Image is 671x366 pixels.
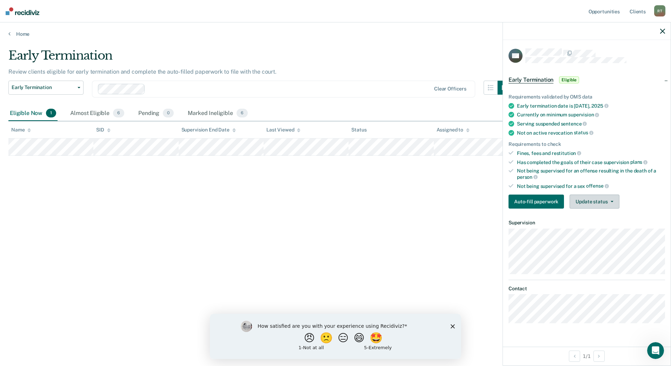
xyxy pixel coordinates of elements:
[351,127,366,133] div: Status
[96,127,111,133] div: SID
[654,5,665,16] div: R T
[210,314,461,359] iframe: Survey by Kim from Recidiviz
[8,48,512,68] div: Early Termination
[593,351,605,362] button: Next Opportunity
[8,106,58,121] div: Eligible Now
[509,94,665,100] div: Requirements validated by OMS data
[509,195,567,209] a: Navigate to form link
[517,183,665,189] div: Not being supervised for a sex
[517,111,665,118] div: Currently on minimum
[517,121,665,127] div: Serving suspended
[561,121,587,127] span: sentence
[517,130,665,136] div: Not on active revocation
[509,286,665,292] dt: Contact
[434,86,466,92] div: Clear officers
[568,112,599,117] span: supervision
[503,347,671,365] div: 1 / 1
[163,109,174,118] span: 0
[266,127,300,133] div: Last Viewed
[509,141,665,147] div: Requirements to check
[574,130,593,135] span: status
[11,127,31,133] div: Name
[113,109,124,118] span: 6
[570,195,619,209] button: Update status
[181,127,236,133] div: Supervision End Date
[503,69,671,91] div: Early TerminationEligible
[591,103,608,109] span: 2025
[552,150,581,156] span: restitution
[569,351,580,362] button: Previous Opportunity
[6,7,39,15] img: Recidiviz
[509,195,564,209] button: Auto-fill paperwork
[559,76,579,83] span: Eligible
[509,220,665,226] dt: Supervision
[186,106,249,121] div: Marked Ineligible
[8,31,663,37] a: Home
[517,103,665,109] div: Early termination date is [DATE],
[517,159,665,165] div: Has completed the goals of their case supervision
[8,68,277,75] p: Review clients eligible for early termination and complete the auto-filled paperwork to file with...
[647,342,664,359] iframe: Intercom live chat
[137,106,175,121] div: Pending
[69,106,126,121] div: Almost Eligible
[437,127,470,133] div: Assigned to
[237,109,248,118] span: 6
[630,159,647,165] span: plans
[46,109,56,118] span: 1
[12,84,75,90] span: Early Termination
[517,174,538,180] span: person
[517,150,665,156] div: Fines, fees and
[586,183,609,189] span: offense
[517,168,665,180] div: Not being supervised for an offense resulting in the death of a
[509,76,553,83] span: Early Termination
